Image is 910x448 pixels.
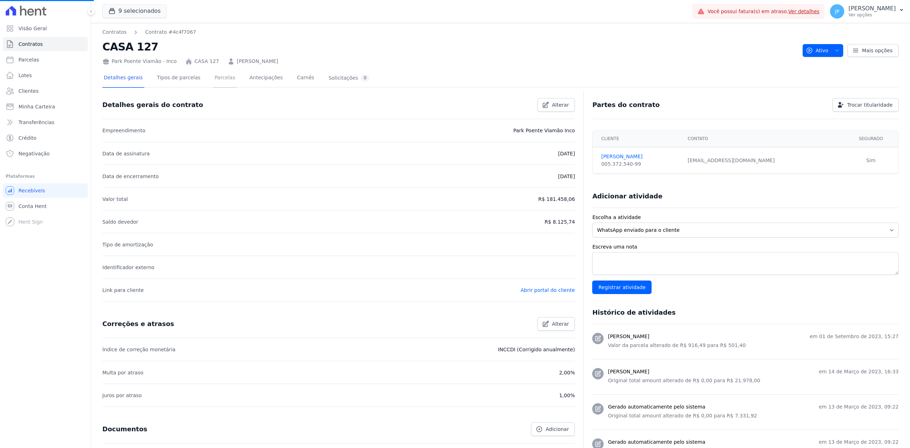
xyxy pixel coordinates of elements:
[102,263,154,272] p: Identificador externo
[592,281,652,294] input: Registrar atividade
[835,9,840,14] span: JP
[3,68,88,82] a: Lotes
[102,28,797,36] nav: Breadcrumb
[18,119,54,126] span: Transferências
[102,126,145,135] p: Empreendimento
[156,69,202,88] a: Tipos de parcelas
[102,28,196,36] nav: Breadcrumb
[531,422,575,436] a: Adicionar
[3,183,88,198] a: Recebíveis
[552,320,569,327] span: Alterar
[608,333,649,340] h3: [PERSON_NAME]
[18,25,47,32] span: Visão Geral
[684,130,844,147] th: Contato
[248,69,284,88] a: Antecipações
[18,187,45,194] span: Recebíveis
[3,131,88,145] a: Crédito
[102,218,138,226] p: Saldo devedor
[18,56,39,63] span: Parcelas
[102,195,128,203] p: Valor total
[849,5,896,12] p: [PERSON_NAME]
[498,345,575,354] p: INCCDI (Corrigido anualmente)
[513,126,575,135] p: Park Poente Viamão Inco
[545,218,575,226] p: R$ 8.125,74
[847,101,893,108] span: Trocar titularidade
[102,58,177,65] div: Park Poente Viamão - Inco
[3,37,88,51] a: Contratos
[559,368,575,377] p: 2,00%
[237,58,278,65] a: [PERSON_NAME]
[844,130,898,147] th: Segurado
[102,320,174,328] h3: Correções e atrasos
[3,100,88,114] a: Minha Carteira
[803,44,844,57] button: Ativo
[3,115,88,129] a: Transferências
[18,203,47,210] span: Conta Hent
[862,47,893,54] span: Mais opções
[558,149,575,158] p: [DATE]
[102,345,176,354] p: Índice de correção monetária
[3,21,88,36] a: Visão Geral
[102,368,143,377] p: Multa por atraso
[3,199,88,213] a: Conta Hent
[806,44,829,57] span: Ativo
[592,214,899,221] label: Escolha a atividade
[102,149,150,158] p: Data de assinatura
[824,1,910,21] button: JP [PERSON_NAME] Ver opções
[819,403,899,411] p: em 13 de Março de 2023, 09:22
[295,69,316,88] a: Carnês
[546,426,569,433] span: Adicionar
[3,84,88,98] a: Clientes
[102,101,203,109] h3: Detalhes gerais do contrato
[810,333,899,340] p: em 01 de Setembro de 2023, 15:27
[608,342,899,349] p: Valor da parcela alterado de R$ 916,49 para R$ 501,40
[558,172,575,181] p: [DATE]
[521,287,575,293] a: Abrir portal do cliente
[328,75,369,81] div: Solicitações
[844,147,898,174] td: Sim
[194,58,219,65] a: CASA 127
[102,425,147,433] h3: Documentos
[537,317,575,331] a: Alterar
[102,240,153,249] p: Tipo de amortização
[213,69,237,88] a: Parcelas
[538,195,575,203] p: R$ 181.458,06
[327,69,371,88] a: Solicitações0
[18,87,38,95] span: Clientes
[608,412,899,420] p: Original total amount alterado de R$ 0,00 para R$ 7.331,92
[3,53,88,67] a: Parcelas
[601,153,679,160] a: [PERSON_NAME]
[608,403,705,411] h3: Gerado automaticamente pelo sistema
[102,4,167,18] button: 9 selecionados
[847,44,899,57] a: Mais opções
[593,130,683,147] th: Cliente
[102,172,159,181] p: Data de encerramento
[559,391,575,400] p: 1,00%
[552,101,569,108] span: Alterar
[592,101,660,109] h3: Partes do contrato
[18,72,32,79] span: Lotes
[18,103,55,110] span: Minha Carteira
[592,243,899,251] label: Escreva uma nota
[6,172,85,181] div: Plataformas
[849,12,896,18] p: Ver opções
[145,28,196,36] a: Contrato #4c4f7067
[102,28,127,36] a: Contratos
[18,134,37,142] span: Crédito
[102,391,142,400] p: Juros por atraso
[819,368,899,375] p: em 14 de Março de 2023, 16:33
[833,98,899,112] a: Trocar titularidade
[601,160,679,168] div: 005.372.540-99
[102,69,144,88] a: Detalhes gerais
[592,308,675,317] h3: Histórico de atividades
[102,286,144,294] p: Link para cliente
[102,39,797,55] h2: CASA 127
[707,8,819,15] span: Você possui fatura(s) em atraso.
[537,98,575,112] a: Alterar
[788,9,820,14] a: Ver detalhes
[18,150,50,157] span: Negativação
[361,75,369,81] div: 0
[18,41,43,48] span: Contratos
[819,438,899,446] p: em 13 de Março de 2023, 09:22
[608,438,705,446] h3: Gerado automaticamente pelo sistema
